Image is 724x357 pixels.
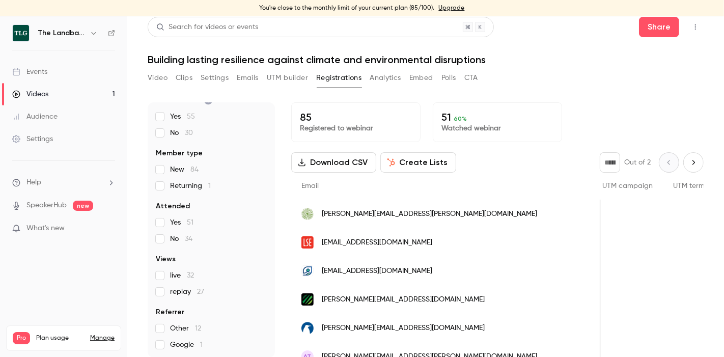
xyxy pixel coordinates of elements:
button: Top Bar Actions [687,19,704,35]
span: live [170,270,194,281]
button: Emails [237,70,258,86]
p: Registered to webinar [300,123,412,133]
iframe: Noticeable Trigger [103,224,115,233]
span: New [170,164,199,175]
span: Other [170,323,201,334]
button: Share [639,17,679,37]
span: Returning [170,181,211,191]
span: Member type [156,148,203,158]
button: Registrations [316,70,361,86]
button: Embed [409,70,433,86]
span: 55 [187,113,195,120]
a: Manage [90,334,115,342]
span: No [170,128,193,138]
span: Email [301,182,319,189]
p: 51 [441,111,553,123]
span: UTM term [673,182,705,189]
p: Out of 2 [624,157,651,168]
button: UTM builder [267,70,308,86]
span: [EMAIL_ADDRESS][DOMAIN_NAME] [322,266,432,277]
div: Audience [12,112,58,122]
p: Watched webinar [441,123,553,133]
span: 1 [208,182,211,189]
section: facet-groups [156,59,267,350]
span: new [73,201,93,211]
li: help-dropdown-opener [12,177,115,188]
span: What's new [26,223,65,234]
span: Yes [170,217,193,228]
span: Pro [13,332,30,344]
div: Videos [12,89,48,99]
img: southpole.com [301,322,314,334]
div: Settings [12,134,53,144]
span: 84 [190,166,199,173]
button: Clips [176,70,192,86]
div: Search for videos or events [156,22,258,33]
img: lse.ac.uk [301,236,314,249]
button: Polls [441,70,456,86]
span: 34 [185,235,192,242]
a: SpeakerHub [26,200,67,211]
span: 32 [187,272,194,279]
span: 60 % [454,115,467,122]
button: Create Lists [380,152,456,173]
span: replay [170,287,204,297]
span: Referrer [156,307,184,317]
span: [PERSON_NAME][EMAIL_ADDRESS][PERSON_NAME][DOMAIN_NAME] [322,209,537,219]
button: Next page [683,152,704,173]
span: [PERSON_NAME][EMAIL_ADDRESS][DOMAIN_NAME] [322,323,485,334]
h6: The Landbanking Group [38,28,86,38]
button: Analytics [370,70,401,86]
span: Attended [156,201,190,211]
button: CTA [464,70,478,86]
button: Video [148,70,168,86]
button: Download CSV [291,152,376,173]
button: Settings [201,70,229,86]
span: Views [156,254,176,264]
span: [EMAIL_ADDRESS][DOMAIN_NAME] [322,237,432,248]
div: Events [12,67,47,77]
p: 85 [300,111,412,123]
span: No [170,234,192,244]
img: landprint.earth [301,265,314,277]
img: The Landbanking Group [13,25,29,41]
span: Help [26,177,41,188]
span: Google [170,340,203,350]
span: 51 [187,219,193,226]
span: Plan usage [36,334,84,342]
h1: Building lasting resilience against climate and environmental disruptions [148,53,704,66]
span: 12 [195,325,201,332]
img: natcapresearch.com [301,208,314,220]
span: [PERSON_NAME][EMAIL_ADDRESS][DOMAIN_NAME] [322,294,485,305]
span: 30 [185,129,193,136]
img: nativas.ar [301,293,314,306]
span: 1 [200,341,203,348]
span: UTM campaign [602,182,653,189]
a: Upgrade [439,4,465,12]
span: Yes [170,112,195,122]
span: 27 [197,288,204,295]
